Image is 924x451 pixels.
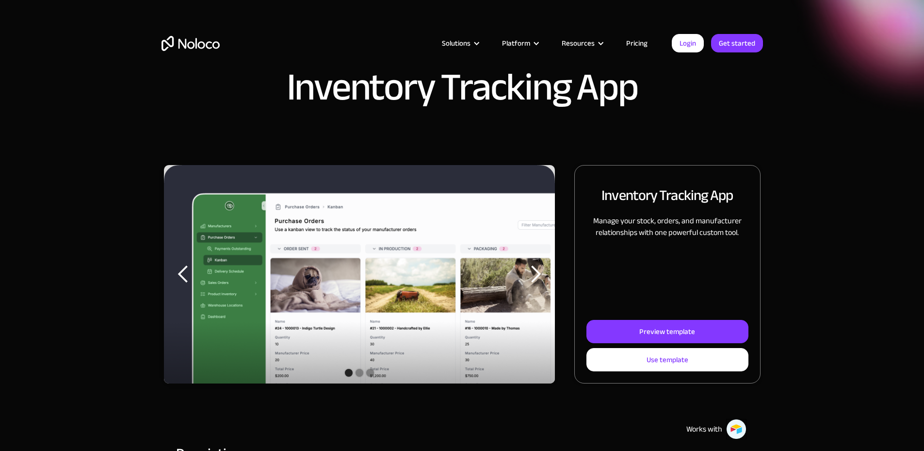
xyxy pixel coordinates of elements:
div: previous slide [164,165,203,384]
div: Use template [647,353,688,366]
div: Resources [550,37,614,50]
a: Preview template [586,320,748,343]
div: Show slide 1 of 3 [345,369,353,377]
div: Platform [502,37,530,50]
div: Solutions [442,37,470,50]
div: Show slide 3 of 3 [366,369,374,377]
div: 1 of 3 [164,165,555,384]
p: Manage your stock, orders, and manufacturer relationships with one powerful custom tool. [586,215,748,238]
a: Get started [711,34,763,52]
div: carousel [164,165,555,384]
div: Works with [686,423,722,435]
div: next slide [516,165,555,384]
a: home [162,36,220,51]
h2: Inventory Tracking App [601,185,733,205]
a: Login [672,34,704,52]
a: Use template [586,348,748,371]
div: Resources [562,37,595,50]
div: Platform [490,37,550,50]
div: Preview template [639,325,695,338]
a: Pricing [614,37,660,50]
div: Solutions [430,37,490,50]
h1: Inventory Tracking App [287,68,638,107]
div: Show slide 2 of 3 [356,369,363,377]
img: Airtable [726,419,746,439]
